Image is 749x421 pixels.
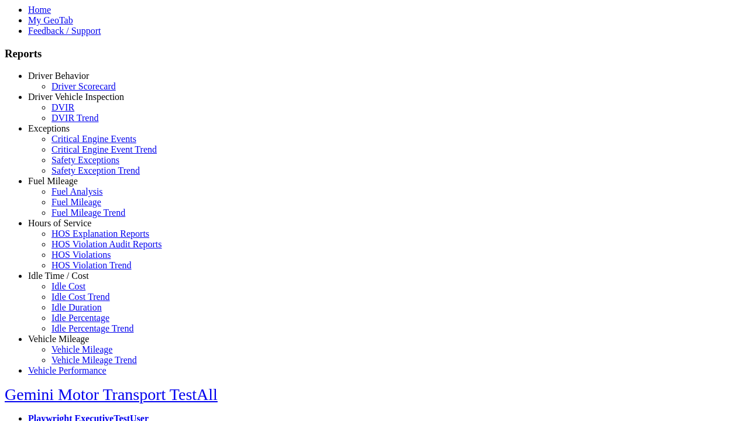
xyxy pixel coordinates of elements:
a: Vehicle Mileage [28,334,89,344]
a: Vehicle Performance [28,365,106,375]
a: Exceptions [28,123,70,133]
a: Vehicle Mileage [51,344,112,354]
a: Idle Percentage Trend [51,323,133,333]
a: Driver Behavior [28,71,89,81]
a: My GeoTab [28,15,73,25]
a: Safety Exceptions [51,155,119,165]
a: Driver Scorecard [51,81,116,91]
a: HOS Violations [51,250,111,260]
a: DVIR [51,102,74,112]
a: Hours of Service [28,218,91,228]
a: HOS Explanation Reports [51,229,149,239]
a: Idle Cost Trend [51,292,110,302]
a: Critical Engine Event Trend [51,144,157,154]
a: Gemini Motor Transport TestAll [5,385,218,403]
a: Fuel Mileage Trend [51,208,125,218]
a: HOS Violation Trend [51,260,132,270]
a: HOS Violation Audit Reports [51,239,162,249]
a: Fuel Analysis [51,187,103,196]
a: Home [28,5,51,15]
a: Critical Engine Events [51,134,136,144]
a: Safety Exception Trend [51,165,140,175]
h3: Reports [5,47,744,60]
a: Fuel Mileage [28,176,78,186]
a: Idle Duration [51,302,102,312]
a: Idle Percentage [51,313,109,323]
a: DVIR Trend [51,113,98,123]
a: Feedback / Support [28,26,101,36]
a: Idle Cost [51,281,85,291]
a: Fuel Mileage [51,197,101,207]
a: Vehicle Mileage Trend [51,355,137,365]
a: Idle Time / Cost [28,271,89,281]
a: Driver Vehicle Inspection [28,92,124,102]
